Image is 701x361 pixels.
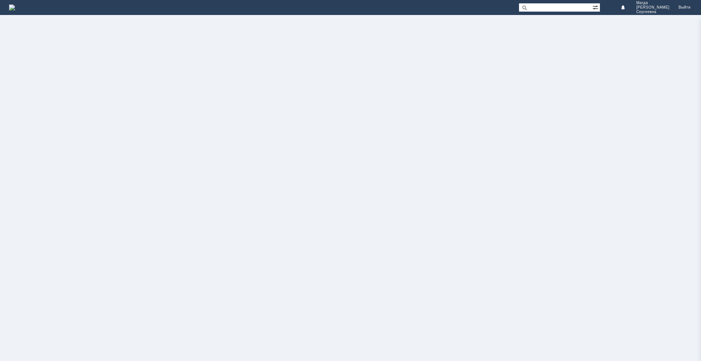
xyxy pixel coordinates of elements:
[9,4,15,10] a: Перейти на домашнюю страницу
[9,4,15,10] img: logo
[636,1,670,5] span: Магда
[592,3,600,10] span: Расширенный поиск
[636,10,670,14] span: Сергеевна
[636,5,670,10] span: [PERSON_NAME]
